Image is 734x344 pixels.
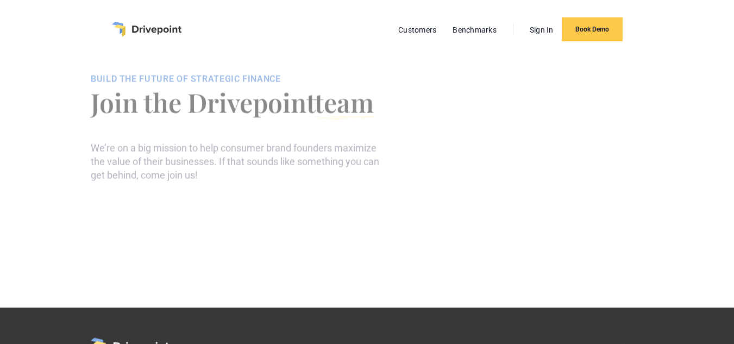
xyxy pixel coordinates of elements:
[393,23,442,37] a: Customers
[524,23,559,37] a: Sign In
[91,74,383,85] div: BUILD THE FUTURE OF STRATEGIC FINANCE
[91,89,383,115] h1: Join the Drivepoint
[562,17,623,41] a: Book Demo
[447,23,502,37] a: Benchmarks
[112,22,181,37] a: home
[315,85,374,120] span: team
[91,141,383,183] p: We’re on a big mission to help consumer brand founders maximize the value of their businesses. If...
